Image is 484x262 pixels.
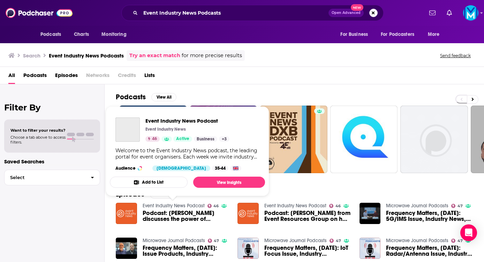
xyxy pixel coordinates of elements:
span: Frequency Matters, [DATE]: 5G/IMS Issue, Industry News, Events [386,210,473,222]
img: Podcast: Kevin Waters from Event Resources Group on how to enter the event industry [237,203,259,224]
a: Frequency Matters, April 22: Issue Products, Industry News/Events [143,245,229,257]
a: Show notifications dropdown [426,7,438,19]
a: Microwave Journal Podcasts [386,203,448,209]
a: Microwave Journal Podcasts [264,238,327,244]
span: Frequency Matters, [DATE]: Issue Products, Industry News/Events [143,245,229,257]
a: Event Industry News Podcast [264,203,326,209]
h2: Podcasts [116,93,146,101]
span: Want to filter your results? [10,128,66,133]
img: Frequency Matters, April 22: Issue Products, Industry News/Events [116,238,137,259]
span: Select [5,175,85,180]
a: +3 [219,136,229,142]
a: Show notifications dropdown [444,7,455,19]
button: Send feedback [438,53,473,59]
div: Welcome to the Event Industry News podcast, the leading portal for event organisers. Each week we... [115,147,259,160]
a: Microwave Journal Podcasts [143,238,205,244]
img: Frequency Matters, Jan 10: Radar/Antenna Issue, Industry News/Events [360,238,381,259]
span: 47 [457,239,463,242]
img: Podchaser - Follow, Share and Rate Podcasts [6,6,73,20]
a: Charts [69,28,93,41]
a: Podcasts [23,70,47,84]
img: Frequency Matters, Nov 22: IoT Focus Issue, Industry News/Events [237,238,259,259]
a: 46 [207,204,219,208]
button: open menu [97,28,135,41]
span: 47 [336,239,341,242]
div: Search podcasts, credits, & more... [121,5,384,21]
span: 47 [457,205,463,208]
span: Event Industry News Podcast [145,117,229,124]
span: For Podcasters [381,30,414,39]
span: Logged in as katepacholek [463,5,478,21]
a: All [8,70,15,84]
a: Frequency Matters, Nov 22: IoT Focus Issue, Industry News/Events [264,245,351,257]
span: For Business [340,30,368,39]
a: Lists [144,70,155,84]
span: Podcast: [PERSON_NAME] discusses the power of podcasts for events [143,210,229,222]
p: Saved Searches [4,158,100,165]
a: 46 [145,136,160,142]
span: Charts [74,30,89,39]
a: View Insights [193,177,265,188]
button: Open AdvancedNew [328,9,364,17]
h2: Filter By [4,102,100,113]
span: 46 [152,136,157,142]
a: Microwave Journal Podcasts [386,238,448,244]
span: Frequency Matters, [DATE]: IoT Focus Issue, Industry News/Events [264,245,351,257]
span: Open Advanced [332,11,361,15]
input: Search podcasts, credits, & more... [141,7,328,18]
button: open menu [376,28,424,41]
a: 47 [330,239,341,243]
button: open menu [36,28,70,41]
span: 46 [335,205,341,208]
span: 47 [214,239,219,242]
img: User Profile [463,5,478,21]
span: Monitoring [101,30,126,39]
span: Choose a tab above to access filters. [10,135,66,145]
a: 47 [451,204,463,208]
button: View All [151,93,176,101]
a: Podcast: Cvent discusses the power of podcasts for events [143,210,229,222]
a: Frequency Matters, Jan 10: Radar/Antenna Issue, Industry News/Events [386,245,473,257]
h3: Audience [115,165,147,171]
h3: Search [23,52,40,59]
a: PodcastsView All [116,93,176,101]
span: New [351,4,363,11]
a: 46 [329,204,341,208]
div: [DEMOGRAPHIC_DATA] [152,165,210,171]
button: open menu [423,28,448,41]
span: Episodes [55,70,78,84]
span: Podcast: [PERSON_NAME] from Event Resources Group on how to enter the event industry [264,210,351,222]
img: Frequency Matters, May 9: 5G/IMS Issue, Industry News, Events [360,203,381,224]
img: Podcast: Cvent discusses the power of podcasts for events [116,203,137,224]
h3: Event Industry News Podcasts [49,52,124,59]
span: Credits [118,70,136,84]
a: 47 [208,239,219,243]
button: Show profile menu [463,5,478,21]
a: Try an exact match [129,52,180,60]
button: Select [4,170,100,185]
a: Event Industry News Podcast [115,117,140,142]
p: Event Industry News [145,126,186,132]
button: open menu [335,28,377,41]
span: Networks [86,70,109,84]
button: Add to List [110,177,188,188]
a: Active [173,136,192,142]
a: 47 [451,239,463,243]
span: 46 [213,205,219,208]
span: Podcasts [40,30,61,39]
span: Frequency Matters, [DATE]: Radar/Antenna Issue, Industry News/Events [386,245,473,257]
div: Open Intercom Messenger [460,224,477,241]
a: Business [194,136,217,142]
a: Event Industry News Podcast [143,203,205,209]
a: Podcast: Kevin Waters from Event Resources Group on how to enter the event industry [264,210,351,222]
div: 35-44 [212,165,228,171]
span: for more precise results [182,52,242,60]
